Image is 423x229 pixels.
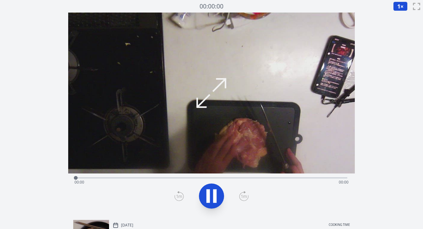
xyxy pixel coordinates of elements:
a: 00:00:00 [200,2,223,11]
span: 1 [397,3,400,10]
button: 1× [393,2,408,11]
p: [DATE] [121,223,133,228]
p: Cooking time [329,222,350,228]
span: 00:00 [339,179,349,185]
